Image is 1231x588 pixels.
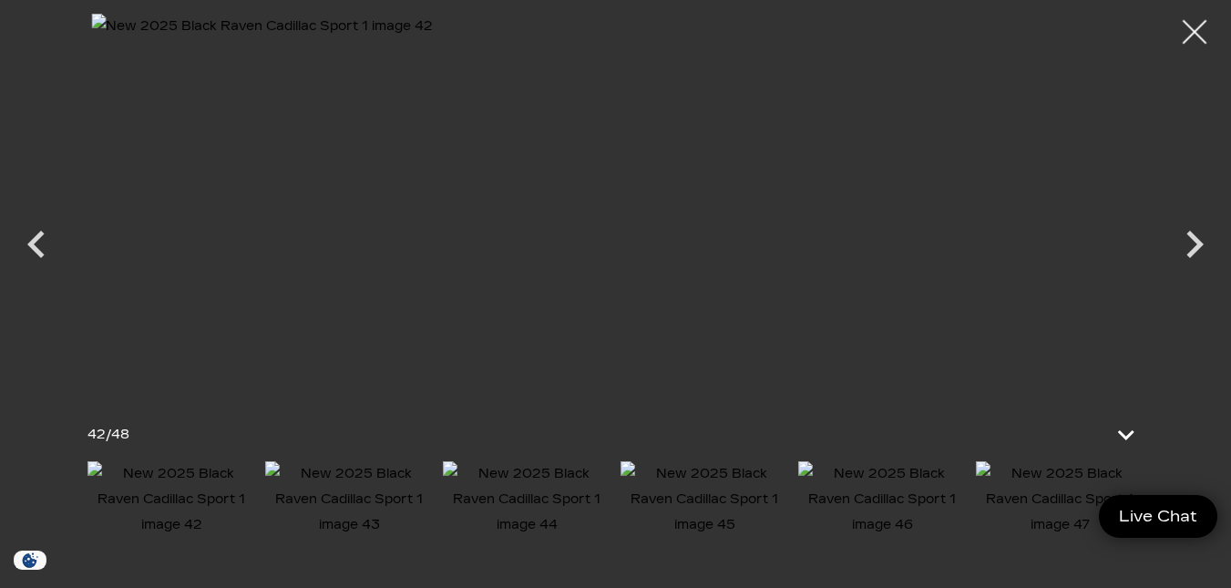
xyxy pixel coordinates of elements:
span: 42 [87,427,106,442]
img: New 2025 Black Raven Cadillac Sport 1 image 44 [443,461,611,538]
div: Previous [9,208,64,290]
img: Opt-Out Icon [9,551,51,570]
span: Live Chat [1110,506,1206,527]
img: New 2025 Black Raven Cadillac Sport 1 image 42 [91,14,1140,442]
div: Next [1167,208,1222,290]
img: New 2025 Black Raven Cadillac Sport 1 image 46 [798,461,967,538]
section: Click to Open Cookie Consent Modal [9,551,51,570]
span: 48 [111,427,129,442]
img: New 2025 Black Raven Cadillac Sport 1 image 47 [976,461,1144,538]
img: New 2025 Black Raven Cadillac Sport 1 image 42 [87,461,256,538]
img: New 2025 Black Raven Cadillac Sport 1 image 43 [265,461,434,538]
img: New 2025 Black Raven Cadillac Sport 1 image 45 [621,461,789,538]
a: Live Chat [1099,495,1217,538]
div: / [87,422,129,448]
